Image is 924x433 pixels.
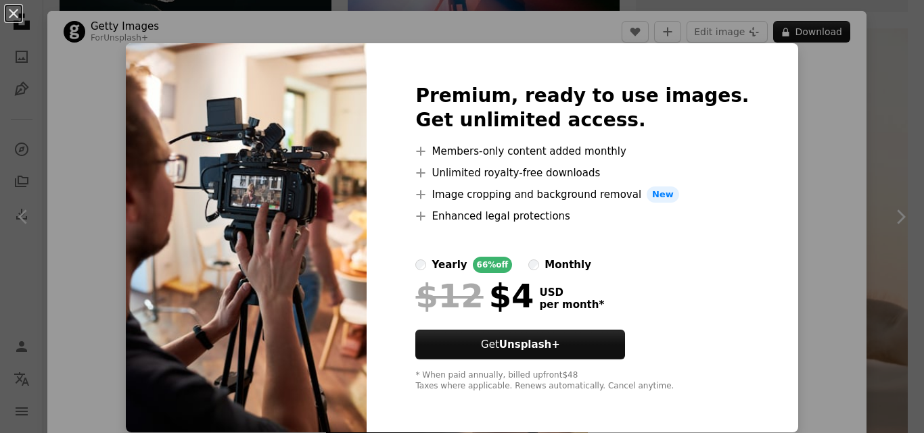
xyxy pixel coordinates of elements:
[499,338,560,351] strong: Unsplash+
[415,186,749,203] li: Image cropping and background removal
[415,165,749,181] li: Unlimited royalty-free downloads
[415,278,483,313] span: $12
[415,143,749,159] li: Members-only content added monthly
[415,330,625,359] button: GetUnsplash+
[415,208,749,224] li: Enhanced legal protections
[545,257,591,273] div: monthly
[415,278,534,313] div: $4
[473,257,513,273] div: 66% off
[415,370,749,392] div: * When paid annually, billed upfront $48 Taxes where applicable. Renews automatically. Cancel any...
[126,43,367,432] img: premium_photo-1663039904834-2c103e67af86
[539,299,604,311] span: per month *
[528,259,539,270] input: monthly
[647,186,679,203] span: New
[415,84,749,132] h2: Premium, ready to use images. Get unlimited access.
[432,257,467,273] div: yearly
[415,259,426,270] input: yearly66%off
[539,286,604,299] span: USD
